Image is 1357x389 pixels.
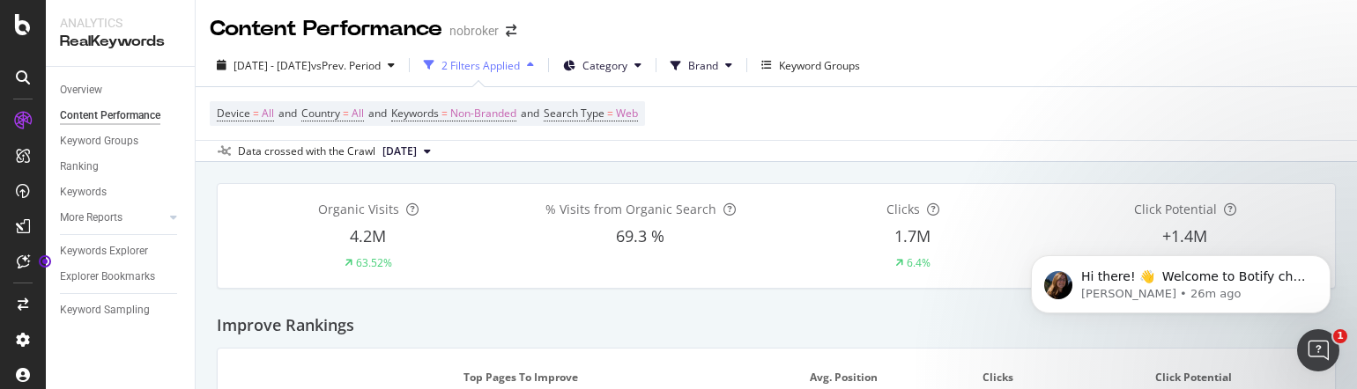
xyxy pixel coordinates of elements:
span: = [343,106,349,121]
span: Country [301,106,340,121]
div: arrow-right-arrow-left [506,25,516,37]
span: Click Potential [1155,370,1309,385]
a: Keywords Explorer [60,242,182,261]
span: and [521,106,539,121]
span: [DATE] - [DATE] [234,58,311,73]
span: 69.3 % [616,225,664,246]
a: Keyword Sampling [60,301,182,319]
div: Keyword Groups [779,58,860,73]
span: All [352,101,364,126]
div: Keyword Sampling [60,301,150,319]
span: Click Potential [1134,201,1217,217]
div: 6.4% [907,255,931,270]
span: Clicks [886,201,920,217]
span: Category [582,58,627,73]
button: 2 Filters Applied [417,51,541,79]
span: 2025 Jul. 7th [382,143,417,159]
div: nobroker [449,22,499,40]
span: = [441,106,448,121]
span: = [253,106,259,121]
span: % Visits from Organic Search [545,201,716,217]
span: vs Prev. Period [311,58,381,73]
span: Avg. Position [810,370,964,385]
a: More Reports [60,209,165,227]
div: Keywords [60,183,107,202]
a: Explorer Bookmarks [60,268,182,286]
div: Data crossed with the Crawl [238,143,375,159]
a: Overview [60,81,182,99]
div: 2 Filters Applied [441,58,520,73]
button: Brand [664,51,739,79]
span: Non-Branded [450,101,516,126]
div: Content Performance [210,14,442,44]
button: Category [556,51,649,79]
span: 4.2M [350,225,386,246]
div: Keyword Groups [60,132,138,150]
a: Content Performance [60,106,182,125]
a: Keywords [60,183,182,202]
div: Keywords Explorer [60,242,148,261]
span: All [262,101,274,126]
button: [DATE] [375,141,438,162]
span: and [368,106,387,121]
div: Overview [60,81,102,99]
span: Search Type [544,106,604,121]
span: Brand [688,58,718,73]
span: Device [217,106,250,121]
div: RealKeywords [60,32,181,52]
div: Ranking [60,158,99,176]
button: Keyword Groups [754,51,867,79]
div: Tooltip anchor [37,253,53,269]
span: Organic Visits [318,201,399,217]
div: Analytics [60,14,181,32]
span: Keywords [391,106,439,121]
button: [DATE] - [DATE]vsPrev. Period [210,51,402,79]
h2: Improve Rankings [217,317,354,334]
span: = [607,106,613,121]
div: Explorer Bookmarks [60,268,155,286]
a: Keyword Groups [60,132,182,150]
a: Ranking [60,158,182,176]
div: Content Performance [60,106,160,125]
div: 63.52% [356,255,392,270]
span: Clicks [983,370,1137,385]
span: Web [616,101,638,126]
iframe: Intercom notifications message [1005,218,1357,341]
span: and [278,106,297,121]
span: 1.7M [894,225,931,246]
div: More Reports [60,209,122,227]
iframe: Intercom live chat [1297,329,1339,371]
span: Top pages to improve [463,370,790,385]
span: 1 [1333,329,1347,343]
